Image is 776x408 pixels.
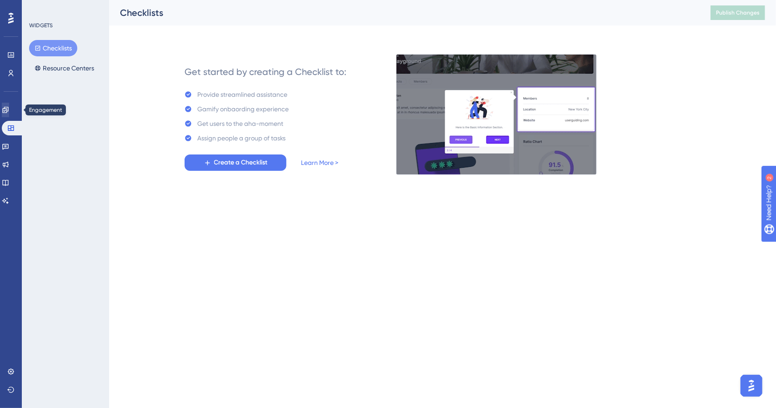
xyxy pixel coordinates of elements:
[197,89,287,100] div: Provide streamlined assistance
[738,372,765,399] iframe: UserGuiding AI Assistant Launcher
[185,65,346,78] div: Get started by creating a Checklist to:
[120,6,688,19] div: Checklists
[63,5,66,12] div: 2
[197,118,283,129] div: Get users to the aha-moment
[197,133,285,144] div: Assign people a group of tasks
[29,60,100,76] button: Resource Centers
[214,157,268,168] span: Create a Checklist
[21,2,57,13] span: Need Help?
[185,154,286,171] button: Create a Checklist
[396,54,597,175] img: e28e67207451d1beac2d0b01ddd05b56.gif
[197,104,289,114] div: Gamify onbaording experience
[301,157,338,168] a: Learn More >
[29,40,77,56] button: Checklists
[716,9,760,16] span: Publish Changes
[711,5,765,20] button: Publish Changes
[29,22,53,29] div: WIDGETS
